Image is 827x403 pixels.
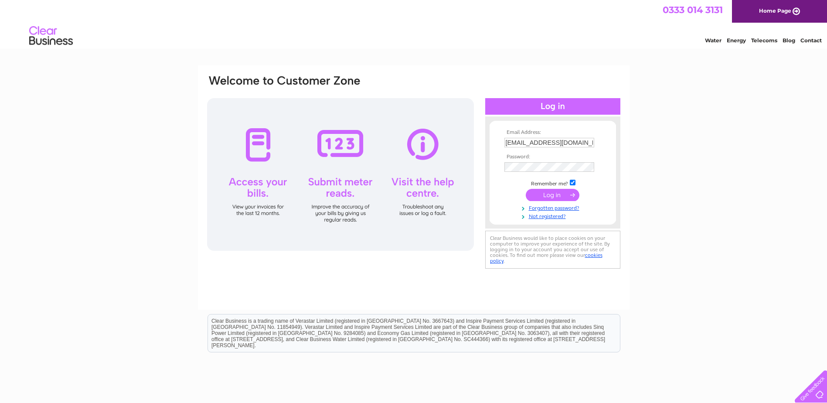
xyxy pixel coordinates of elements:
[751,37,777,44] a: Telecoms
[502,154,603,160] th: Password:
[502,130,603,136] th: Email Address:
[504,203,603,212] a: Forgotten password?
[502,178,603,187] td: Remember me?
[504,212,603,220] a: Not registered?
[490,252,602,264] a: cookies policy
[663,4,723,15] a: 0333 014 3131
[705,37,721,44] a: Water
[29,23,73,49] img: logo.png
[485,231,620,269] div: Clear Business would like to place cookies on your computer to improve your experience of the sit...
[727,37,746,44] a: Energy
[208,5,620,42] div: Clear Business is a trading name of Verastar Limited (registered in [GEOGRAPHIC_DATA] No. 3667643...
[783,37,795,44] a: Blog
[800,37,822,44] a: Contact
[526,189,579,201] input: Submit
